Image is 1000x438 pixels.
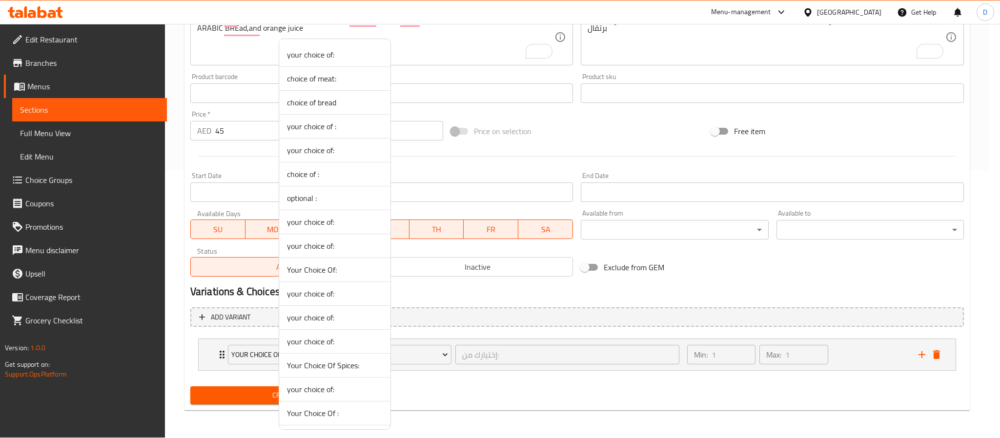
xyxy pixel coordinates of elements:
span: your choice of: [287,216,383,228]
span: choice of bread [287,97,383,108]
span: choice of meat: [287,73,383,84]
span: Your Choice Of : [287,407,383,419]
span: optional : [287,192,383,204]
span: your choice of: [287,312,383,323]
span: your choice of: [287,383,383,395]
span: Your Choice Of Spices: [287,359,383,371]
span: your choice of: [287,240,383,252]
span: Your Choice Of: [287,264,383,276]
span: your choice of : [287,120,383,132]
span: your choice of: [287,144,383,156]
span: your choice of: [287,288,383,299]
span: your choice of: [287,336,383,347]
span: choice of : [287,168,383,180]
span: your choice of: [287,49,383,60]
